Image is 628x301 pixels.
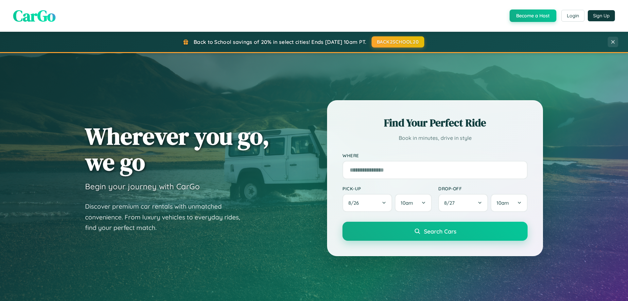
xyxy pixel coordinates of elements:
span: 8 / 26 [348,200,362,206]
button: Become a Host [510,9,556,22]
label: Where [342,153,528,158]
button: Login [561,10,584,22]
label: Pick-up [342,186,432,191]
span: Back to School savings of 20% in select cities! Ends [DATE] 10am PT. [194,39,366,45]
span: 8 / 27 [444,200,458,206]
h3: Begin your journey with CarGo [85,181,200,191]
span: CarGo [13,5,56,27]
button: Sign Up [588,10,615,21]
button: 8/26 [342,194,392,212]
button: Search Cars [342,222,528,241]
button: BACK2SCHOOL20 [372,36,424,47]
span: Search Cars [424,228,456,235]
h1: Wherever you go, we go [85,123,270,175]
span: 10am [497,200,509,206]
h2: Find Your Perfect Ride [342,116,528,130]
p: Book in minutes, drive in style [342,133,528,143]
button: 8/27 [438,194,488,212]
p: Discover premium car rentals with unmatched convenience. From luxury vehicles to everyday rides, ... [85,201,249,233]
button: 10am [395,194,432,212]
label: Drop-off [438,186,528,191]
button: 10am [491,194,528,212]
span: 10am [401,200,413,206]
